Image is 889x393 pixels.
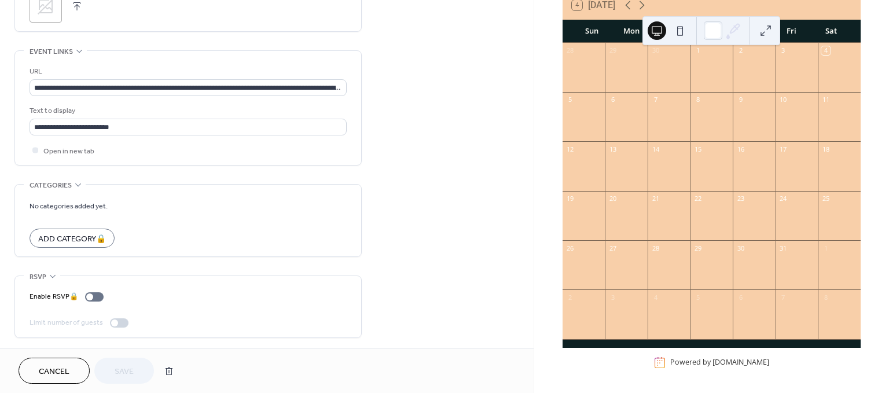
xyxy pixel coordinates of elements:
[612,20,652,43] div: Mon
[39,366,69,378] span: Cancel
[772,20,811,43] div: Fri
[566,145,575,153] div: 12
[651,46,660,55] div: 30
[30,179,72,192] span: Categories
[566,96,575,104] div: 5
[30,46,73,58] span: Event links
[693,194,702,203] div: 22
[651,145,660,153] div: 14
[821,194,830,203] div: 25
[608,293,617,302] div: 3
[693,293,702,302] div: 5
[566,46,575,55] div: 28
[736,293,745,302] div: 6
[821,244,830,252] div: 1
[693,145,702,153] div: 15
[651,96,660,104] div: 7
[566,244,575,252] div: 26
[736,96,745,104] div: 9
[779,46,788,55] div: 3
[30,105,344,117] div: Text to display
[712,358,769,368] a: [DOMAIN_NAME]
[608,46,617,55] div: 29
[779,145,788,153] div: 17
[779,293,788,302] div: 7
[608,145,617,153] div: 13
[30,317,103,329] div: Limit number of guests
[693,96,702,104] div: 8
[693,244,702,252] div: 29
[651,194,660,203] div: 21
[821,46,830,55] div: 4
[30,200,108,212] span: No categories added yet.
[608,194,617,203] div: 20
[651,244,660,252] div: 28
[821,96,830,104] div: 11
[736,244,745,252] div: 30
[19,358,90,384] button: Cancel
[30,65,344,78] div: URL
[779,194,788,203] div: 24
[608,244,617,252] div: 27
[572,20,612,43] div: Sun
[779,244,788,252] div: 31
[811,20,851,43] div: Sat
[693,46,702,55] div: 1
[30,271,46,283] span: RSVP
[736,145,745,153] div: 16
[779,96,788,104] div: 10
[608,96,617,104] div: 6
[821,145,830,153] div: 18
[651,293,660,302] div: 4
[566,194,575,203] div: 19
[566,293,575,302] div: 2
[821,293,830,302] div: 8
[43,145,94,157] span: Open in new tab
[670,358,769,368] div: Powered by
[736,194,745,203] div: 23
[736,46,745,55] div: 2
